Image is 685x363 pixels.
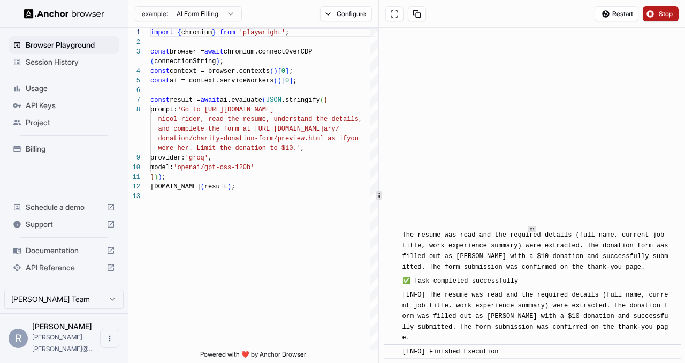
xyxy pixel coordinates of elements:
[128,172,140,182] div: 11
[285,67,289,75] span: ]
[26,57,115,67] span: Session History
[385,6,404,21] button: Open in full screen
[595,6,638,21] button: Restart
[266,96,281,104] span: JSON
[128,95,140,105] div: 7
[9,97,119,114] div: API Keys
[170,67,270,75] span: context = browser.contexts
[128,163,140,172] div: 10
[212,29,216,36] span: }
[26,40,115,50] span: Browser Playground
[26,245,102,256] span: Documentation
[273,67,277,75] span: )
[220,29,235,36] span: from
[285,29,289,36] span: ;
[351,116,362,123] span: ls,
[201,183,204,191] span: (
[389,276,394,286] span: ​
[9,259,119,276] div: API Reference
[9,329,28,348] div: R
[402,348,499,356] span: [INFO] Finished Execution
[278,77,281,85] span: )
[347,135,359,142] span: you
[26,83,115,94] span: Usage
[204,48,224,56] span: await
[9,242,119,259] div: Documentation
[26,117,115,128] span: Project
[170,77,273,85] span: ai = context.serviceWorkers
[170,48,204,56] span: browser =
[227,183,231,191] span: )
[142,10,168,18] span: example:
[278,67,281,75] span: [
[216,58,219,65] span: )
[32,322,92,331] span: Raoul Scalise
[26,143,115,154] span: Billing
[158,135,347,142] span: donation/charity-donation-form/preview.html as if
[128,66,140,76] div: 4
[128,182,140,192] div: 12
[270,67,273,75] span: (
[185,154,208,162] span: 'groq'
[26,219,102,230] span: Support
[158,173,162,181] span: )
[224,48,313,56] span: chromium.connectOverCDP
[150,29,173,36] span: import
[402,277,519,285] span: ✅ Task completed successfully
[289,67,293,75] span: ;
[150,164,173,171] span: model:
[150,58,154,65] span: (
[612,10,633,18] span: Restart
[150,48,170,56] span: const
[9,199,119,216] div: Schedule a demo
[200,350,306,363] span: Powered with ❤️ by Anchor Browser
[128,37,140,47] div: 2
[9,54,119,71] div: Session History
[320,96,324,104] span: (
[177,29,181,36] span: {
[239,29,285,36] span: 'playwright'
[150,96,170,104] span: const
[9,114,119,131] div: Project
[128,153,140,163] div: 9
[26,202,102,213] span: Schedule a demo
[150,67,170,75] span: const
[324,125,339,133] span: ary/
[128,28,140,37] div: 1
[231,183,235,191] span: ;
[150,106,177,114] span: prompt:
[128,86,140,95] div: 6
[150,77,170,85] span: const
[177,106,273,114] span: 'Go to [URL][DOMAIN_NAME]
[285,77,289,85] span: 0
[150,183,201,191] span: [DOMAIN_NAME]
[220,96,262,104] span: ai.evaluate
[181,29,212,36] span: chromium
[289,77,293,85] span: ]
[402,291,668,342] span: [INFO] The resume was read and the required details (full name, current job title, work experienc...
[128,105,140,115] div: 8
[170,96,201,104] span: result =
[100,329,119,348] button: Open menu
[128,192,140,201] div: 13
[26,100,115,111] span: API Keys
[9,140,119,157] div: Billing
[659,10,674,18] span: Stop
[293,77,296,85] span: ;
[220,58,224,65] span: ;
[408,6,426,21] button: Copy session ID
[301,145,305,152] span: ,
[281,96,320,104] span: .stringify
[26,262,102,273] span: API Reference
[150,154,185,162] span: provider:
[204,183,227,191] span: result
[643,6,679,21] button: Stop
[128,76,140,86] div: 5
[402,221,672,271] span: 📄 Final Result: The resume was read and the required details (full name, current job title, work ...
[154,58,216,65] span: connectionString
[24,9,104,19] img: Anchor Logo
[158,145,300,152] span: were her. Limit the donation to $10.'
[9,36,119,54] div: Browser Playground
[173,164,254,171] span: 'openai/gpt-oss-120b'
[150,173,154,181] span: }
